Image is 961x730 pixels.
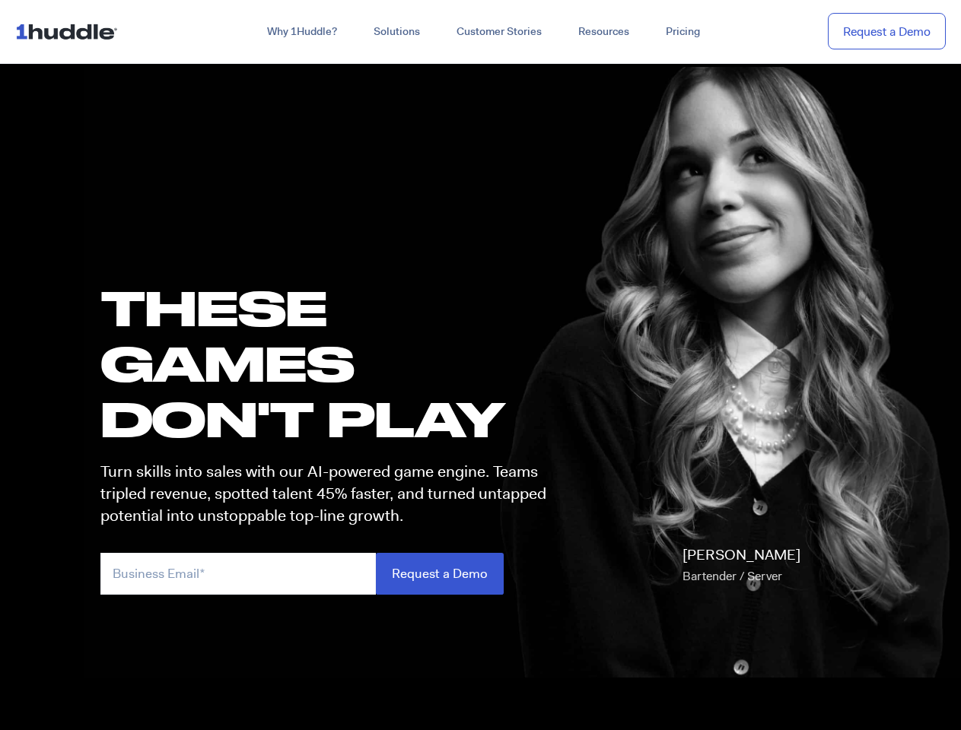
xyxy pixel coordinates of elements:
[438,18,560,46] a: Customer Stories
[828,13,946,50] a: Request a Demo
[683,544,800,587] p: [PERSON_NAME]
[15,17,124,46] img: ...
[648,18,718,46] a: Pricing
[100,280,560,447] h1: these GAMES DON'T PLAY
[100,553,376,595] input: Business Email*
[560,18,648,46] a: Resources
[100,461,560,528] p: Turn skills into sales with our AI-powered game engine. Teams tripled revenue, spotted talent 45%...
[376,553,504,595] input: Request a Demo
[355,18,438,46] a: Solutions
[249,18,355,46] a: Why 1Huddle?
[683,568,782,584] span: Bartender / Server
